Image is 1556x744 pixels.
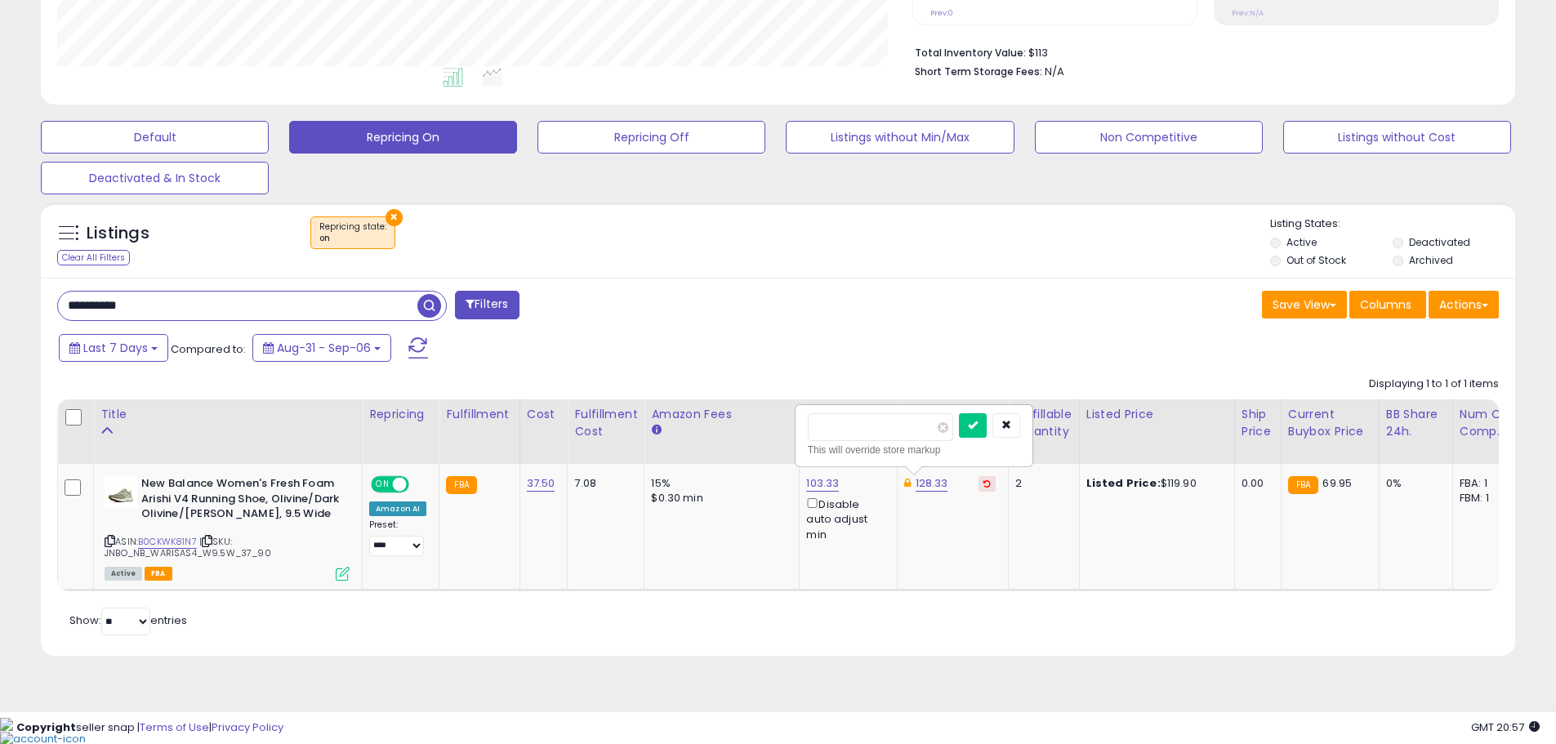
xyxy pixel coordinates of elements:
span: ON [372,478,393,492]
small: Prev: N/A [1232,8,1264,18]
div: BB Share 24h. [1386,406,1446,440]
button: Columns [1349,291,1426,319]
div: Amazon AI [369,501,426,516]
b: Listed Price: [1086,475,1161,491]
span: Repricing state : [319,221,386,245]
a: 128.33 [916,475,948,492]
button: Deactivated & In Stock [41,162,269,194]
span: All listings currently available for purchase on Amazon [105,567,142,581]
div: FBA: 1 [1460,476,1514,491]
div: Ship Price [1242,406,1274,440]
button: Aug-31 - Sep-06 [252,334,391,362]
p: Listing States: [1270,216,1515,232]
div: This will override store markup [808,442,1020,458]
div: Disable auto adjust min [806,495,885,542]
span: Aug-31 - Sep-06 [277,340,371,356]
div: Cost [527,406,561,423]
button: Repricing On [289,121,517,154]
div: 2 [1015,476,1066,491]
label: Active [1286,235,1317,249]
button: Repricing Off [537,121,765,154]
button: Listings without Cost [1283,121,1511,154]
span: Last 7 Days [83,340,148,356]
div: Num of Comp. [1460,406,1519,440]
div: ASIN: [105,476,350,579]
b: Short Term Storage Fees: [915,65,1042,78]
b: New Balance Women's Fresh Foam Arishi V4 Running Shoe, Olivine/Dark Olivine/[PERSON_NAME], 9.5 Wide [141,476,340,526]
label: Archived [1409,253,1453,267]
span: Compared to: [171,341,246,357]
div: 0% [1386,476,1440,491]
small: Prev: 0 [930,8,953,18]
div: Listed Price [1086,406,1228,423]
small: Amazon Fees. [651,423,661,438]
button: Actions [1429,291,1499,319]
b: Total Inventory Value: [915,46,1026,60]
div: Preset: [369,519,426,556]
label: Deactivated [1409,235,1470,249]
div: on [319,233,386,244]
small: FBA [446,476,476,494]
button: × [386,209,403,226]
label: Out of Stock [1286,253,1346,267]
div: Repricing [369,406,432,423]
button: Listings without Min/Max [786,121,1014,154]
span: FBA [145,567,172,581]
div: Fulfillment [446,406,512,423]
div: 0.00 [1242,476,1268,491]
h5: Listings [87,222,149,245]
button: Non Competitive [1035,121,1263,154]
span: | SKU: JNBO_NB_WARISAS4_W9.5W_37_90 [105,535,271,559]
small: FBA [1288,476,1318,494]
div: 15% [651,476,787,491]
span: 69.95 [1322,475,1352,491]
span: OFF [407,478,433,492]
button: Default [41,121,269,154]
span: Columns [1360,296,1411,313]
div: Title [100,406,355,423]
div: Amazon Fees [651,406,792,423]
button: Save View [1262,291,1347,319]
button: Filters [455,291,519,319]
div: Fulfillment Cost [574,406,637,440]
div: FBM: 1 [1460,491,1514,506]
button: Last 7 Days [59,334,168,362]
a: 37.50 [527,475,555,492]
span: N/A [1045,64,1064,79]
div: 7.08 [574,476,631,491]
div: $119.90 [1086,476,1222,491]
div: Fulfillable Quantity [1015,406,1072,440]
a: B0CKWK81N7 [138,535,197,549]
div: Current Buybox Price [1288,406,1372,440]
img: 31K+zFLszCL._SL40_.jpg [105,476,137,509]
div: $0.30 min [651,491,787,506]
span: Show: entries [69,613,187,628]
a: 103.33 [806,475,839,492]
li: $113 [915,42,1487,61]
div: Displaying 1 to 1 of 1 items [1369,376,1499,392]
div: Clear All Filters [57,250,130,265]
